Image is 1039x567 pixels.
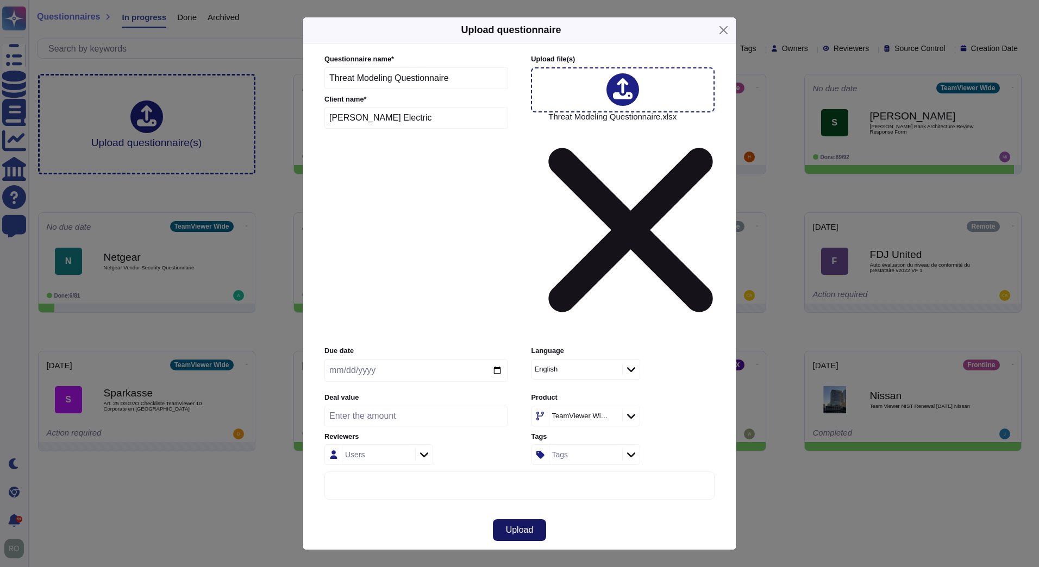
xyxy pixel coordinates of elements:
[531,55,575,63] span: Upload file (s)
[461,23,561,37] h5: Upload questionnaire
[345,451,365,458] div: Users
[493,519,547,541] button: Upload
[324,359,508,382] input: Due date
[715,22,732,39] button: Close
[324,56,508,63] label: Questionnaire name
[531,394,715,401] label: Product
[324,107,508,129] input: Enter company name of the client
[324,348,508,355] label: Due date
[552,451,568,458] div: Tags
[324,394,508,401] label: Deal value
[324,433,508,440] label: Reviewers
[552,412,609,419] div: TeamViewer Wide
[548,112,713,339] span: Threat Modeling Questionnaire.xlsx
[531,433,715,440] label: Tags
[531,348,715,355] label: Language
[324,67,508,89] input: Enter questionnaire name
[324,406,508,426] input: Enter the amount
[506,526,534,534] span: Upload
[535,366,558,373] div: English
[324,96,508,103] label: Client name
